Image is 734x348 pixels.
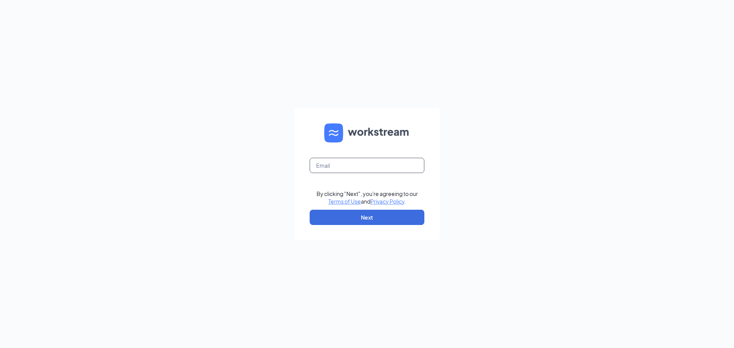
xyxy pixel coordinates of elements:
[328,198,361,205] a: Terms of Use
[317,190,418,205] div: By clicking "Next", you're agreeing to our and .
[370,198,404,205] a: Privacy Policy
[310,210,424,225] button: Next
[324,123,410,142] img: WS logo and Workstream text
[310,158,424,173] input: Email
